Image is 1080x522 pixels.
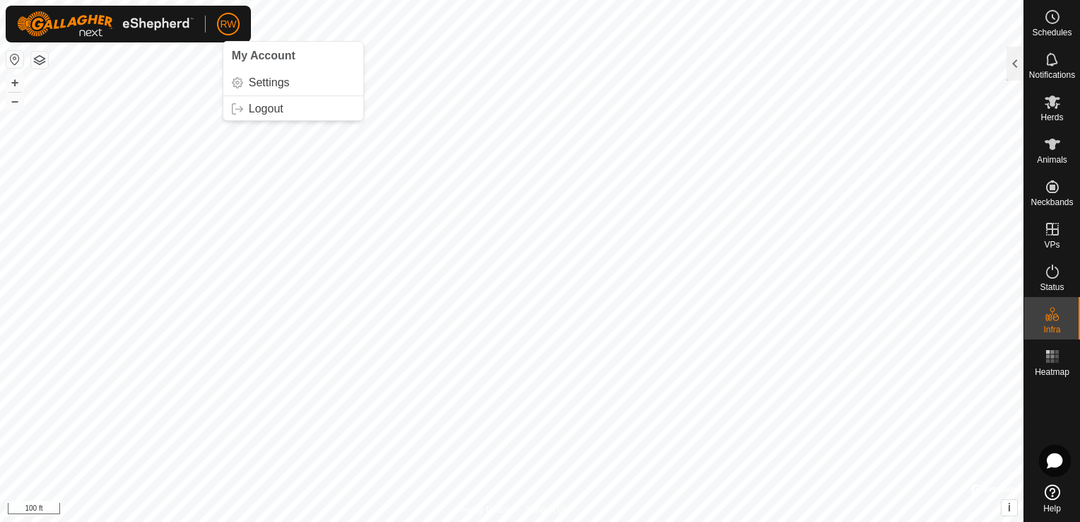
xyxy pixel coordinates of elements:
span: Status [1040,283,1064,291]
button: Reset Map [6,51,23,68]
span: Herds [1040,113,1063,122]
a: Help [1024,479,1080,518]
button: Map Layers [31,52,48,69]
a: Settings [223,71,363,94]
button: + [6,74,23,91]
a: Privacy Policy [456,504,509,516]
span: VPs [1044,240,1060,249]
span: Schedules [1032,28,1072,37]
img: Gallagher Logo [17,11,194,37]
button: – [6,93,23,110]
a: Logout [223,98,363,120]
span: i [1008,501,1011,514]
span: Infra [1043,325,1060,334]
button: i [1002,500,1017,516]
span: My Account [232,50,295,62]
span: Neckbands [1031,198,1073,207]
span: Help [1043,504,1061,513]
span: Notifications [1029,71,1075,79]
span: Heatmap [1035,368,1069,376]
span: Animals [1037,156,1067,164]
span: Settings [249,77,290,88]
span: Logout [249,103,283,115]
a: Contact Us [526,504,568,516]
span: RW [220,17,236,32]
